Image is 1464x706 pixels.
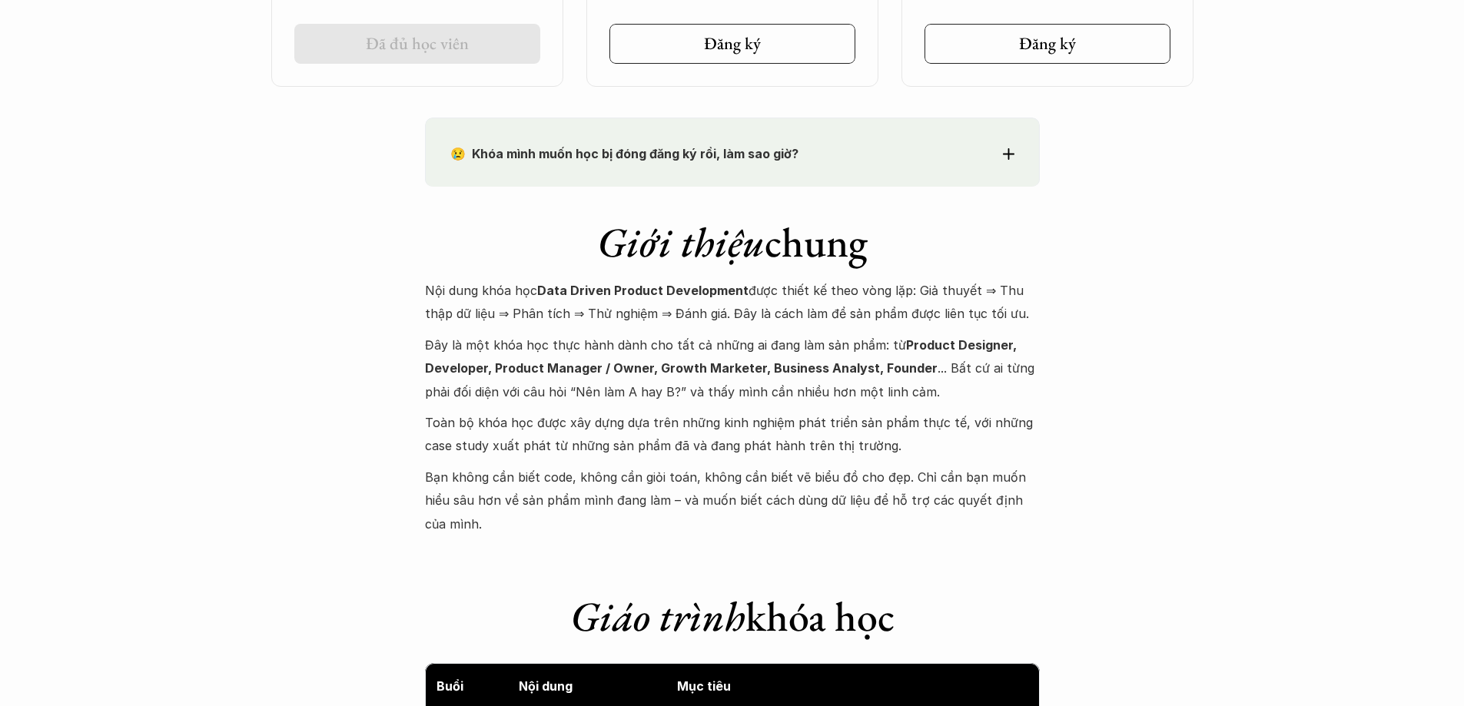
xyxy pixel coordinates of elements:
[425,333,1040,403] p: Đây là một khóa học thực hành dành cho tất cả những ai đang làm sản phẩm: từ ... Bất cứ ai từng p...
[519,678,573,694] strong: Nội dung
[425,411,1040,458] p: Toàn bộ khóa học được xây dựng dựa trên những kinh nghiệm phát triển sản phẩm thực tế, với những ...
[597,215,765,269] em: Giới thiệu
[537,283,749,298] strong: Data Driven Product Development
[366,34,469,54] h5: Đã đủ học viên
[925,24,1170,64] a: Đăng ký
[1019,34,1076,54] h5: Đăng ký
[609,24,855,64] a: Đăng ký
[704,34,761,54] h5: Đăng ký
[450,146,798,161] strong: 😢 Khóa mình muốn học bị đóng đăng ký rồi, làm sao giờ?
[425,279,1040,326] p: Nội dung khóa học được thiết kế theo vòng lặp: Giả thuyết ⇒ Thu thập dữ liệu ⇒ Phân tích ⇒ Thử ng...
[437,678,463,694] strong: Buổi
[425,217,1040,267] h1: chung
[570,589,745,643] em: Giáo trình
[425,466,1040,535] p: Bạn không cần biết code, không cần giỏi toán, không cần biết vẽ biểu đồ cho đẹp. Chỉ cần bạn muốn...
[677,678,731,694] strong: Mục tiêu
[425,592,1040,641] h1: khóa học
